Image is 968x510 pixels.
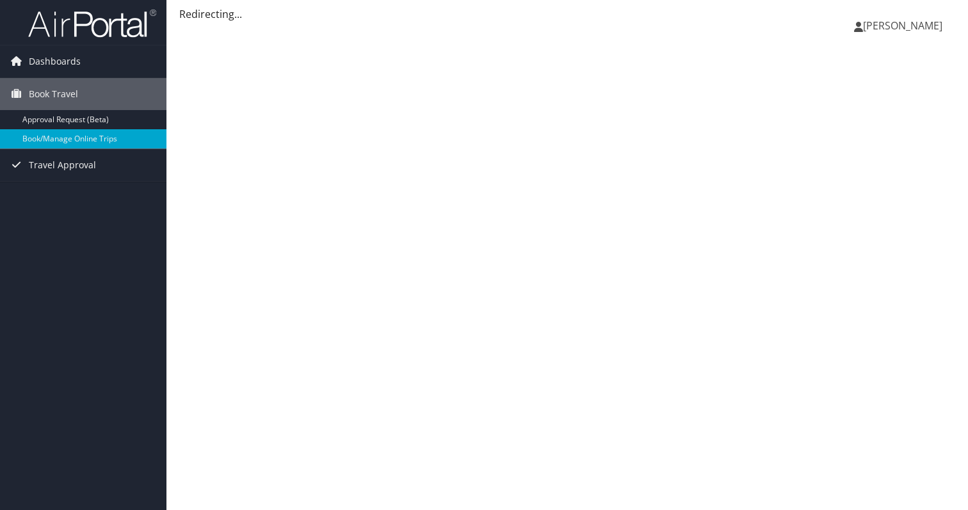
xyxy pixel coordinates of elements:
[29,149,96,181] span: Travel Approval
[863,19,942,33] span: [PERSON_NAME]
[179,6,955,22] div: Redirecting...
[29,45,81,77] span: Dashboards
[29,78,78,110] span: Book Travel
[854,6,955,45] a: [PERSON_NAME]
[28,8,156,38] img: airportal-logo.png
